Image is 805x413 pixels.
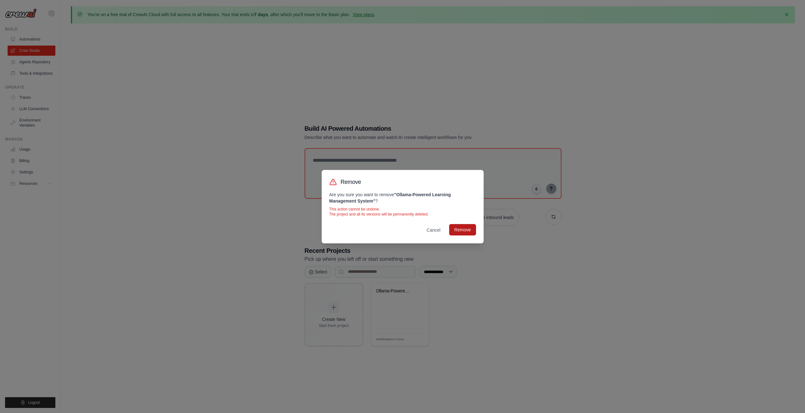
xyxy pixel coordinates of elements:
[329,212,476,217] p: The project and all its versions will be permanently deleted.
[329,207,476,212] p: This action cannot be undone.
[341,178,361,186] h3: Remove
[422,224,446,236] button: Cancel
[329,191,476,204] p: Are you sure you want to remove ?
[449,224,476,235] button: Remove
[329,192,451,203] strong: " Ollama-Powered Learning Management System "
